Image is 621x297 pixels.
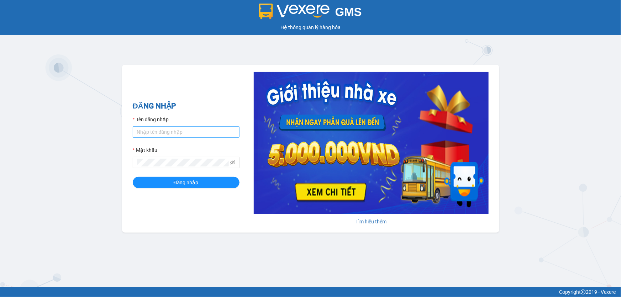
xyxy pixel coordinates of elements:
div: Copyright 2019 - Vexere [5,288,616,296]
span: copyright [581,290,586,295]
span: Đăng nhập [174,179,199,186]
input: Mật khẩu [137,159,229,166]
h2: ĐĂNG NHẬP [133,100,240,112]
span: eye-invisible [230,160,235,165]
span: GMS [335,5,362,18]
label: Mật khẩu [133,146,157,154]
div: Tìm hiểu thêm [254,218,489,226]
div: Hệ thống quản lý hàng hóa [2,23,619,31]
a: GMS [259,11,362,16]
input: Tên đăng nhập [133,126,240,138]
label: Tên đăng nhập [133,116,169,123]
img: banner-0 [254,72,489,214]
img: logo 2 [259,4,330,19]
button: Đăng nhập [133,177,240,188]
